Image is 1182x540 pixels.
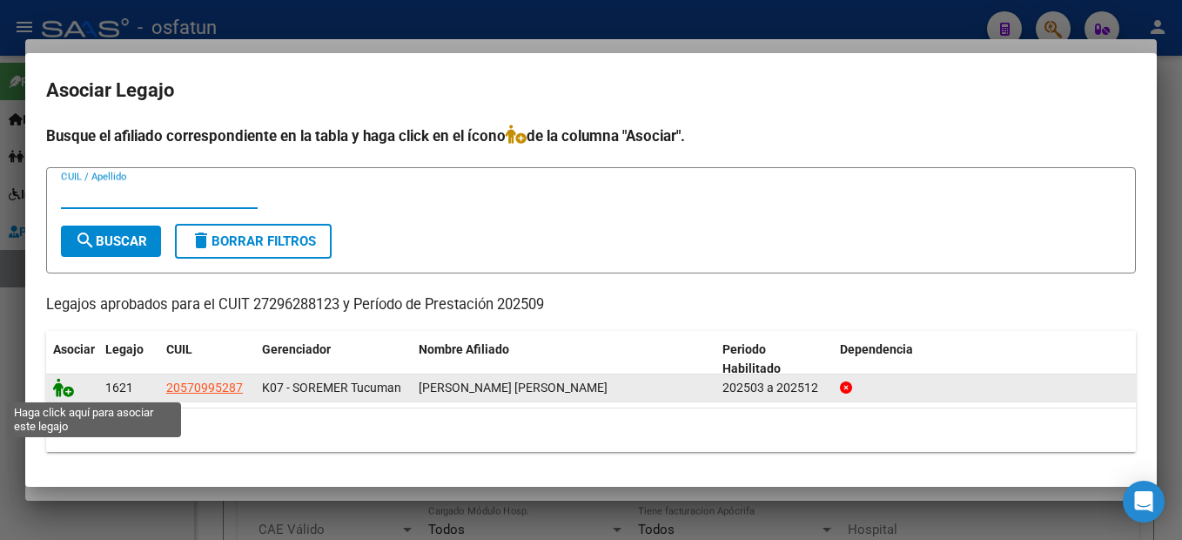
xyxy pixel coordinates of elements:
span: Asociar [53,342,95,356]
h2: Asociar Legajo [46,74,1136,107]
span: Nombre Afiliado [419,342,509,356]
span: Borrar Filtros [191,233,316,249]
h4: Busque el afiliado correspondiente en la tabla y haga click en el ícono de la columna "Asociar". [46,125,1136,147]
span: CUIL [166,342,192,356]
span: Dependencia [840,342,913,356]
span: 1621 [105,381,133,395]
datatable-header-cell: Nombre Afiliado [412,331,715,388]
datatable-header-cell: Gerenciador [255,331,412,388]
datatable-header-cell: Legajo [98,331,159,388]
div: 202503 a 202512 [722,378,826,398]
div: 1 registros [46,408,1136,452]
mat-icon: delete [191,230,212,251]
p: Legajos aprobados para el CUIT 27296288123 y Período de Prestación 202509 [46,294,1136,316]
span: K07 - SOREMER Tucuman [262,381,401,395]
datatable-header-cell: Asociar [46,331,98,388]
span: Periodo Habilitado [722,342,781,376]
mat-icon: search [75,230,96,251]
span: JUAREZ MOLINA THIAGO BENJAMIN [419,381,608,395]
datatable-header-cell: Periodo Habilitado [715,331,833,388]
datatable-header-cell: CUIL [159,331,255,388]
button: Borrar Filtros [175,224,332,259]
div: Open Intercom Messenger [1123,481,1165,523]
span: Buscar [75,233,147,249]
datatable-header-cell: Dependencia [833,331,1137,388]
span: 20570995287 [166,381,243,395]
button: Buscar [61,226,161,257]
span: Gerenciador [262,342,331,356]
span: Legajo [105,342,144,356]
